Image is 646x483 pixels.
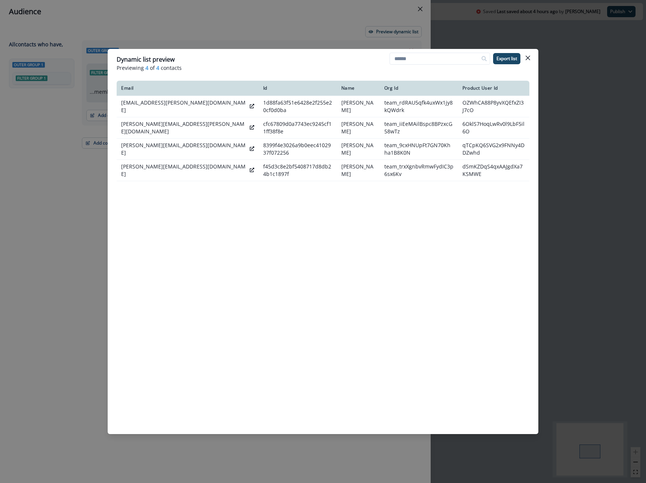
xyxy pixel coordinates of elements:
[259,117,337,138] td: cfc67809d0a7743ec9245cf11ff38f8e
[458,160,529,181] td: dSmKZDqS4qxAAJgdXa7KSMWE
[121,85,254,91] div: Email
[121,163,247,178] p: [PERSON_NAME][EMAIL_ADDRESS][DOMAIN_NAME]
[384,85,453,91] div: Org Id
[458,138,529,160] td: qTCpKQ6SVG2x9FNNy4DDZwhd
[341,85,375,91] div: Name
[380,160,458,181] td: team_trxXgnbvRmwFydIC3p6sx6Kv
[337,117,380,138] td: [PERSON_NAME]
[117,64,529,72] p: Previewing of contacts
[259,160,337,181] td: f45d3c8e2bf5408717d8db24b1c1897f
[117,55,175,64] p: Dynamic list preview
[337,96,380,117] td: [PERSON_NAME]
[121,99,247,114] p: [EMAIL_ADDRESS][PERSON_NAME][DOMAIN_NAME]
[156,64,159,72] span: 4
[259,96,337,117] td: 1d88fa63f51e6428e2f255e20cf0d0ba
[259,138,337,160] td: 8399f4e3026a9b0eec4102937f072256
[462,85,525,91] div: Product User Id
[337,160,380,181] td: [PERSON_NAME]
[121,120,247,135] p: [PERSON_NAME][EMAIL_ADDRESS][PERSON_NAME][DOMAIN_NAME]
[522,52,534,64] button: Close
[380,117,458,138] td: team_iiEeMAilBspc8BPzxcG58wTz
[380,96,458,117] td: team_rdRAU5qfk4uxWx1jy8kQWdrk
[337,138,380,160] td: [PERSON_NAME]
[493,53,520,64] button: Export list
[458,117,529,138] td: 6OklS7HoqLwRv0l9LbF5il6O
[380,138,458,160] td: team_9cxHNUpFt7GN70Khha1B8K0N
[496,56,517,61] p: Export list
[145,64,148,72] span: 4
[458,96,529,117] td: OZWhCA88P8yvXQEfxZI3J7cO
[263,85,332,91] div: Id
[121,142,247,157] p: [PERSON_NAME][EMAIL_ADDRESS][DOMAIN_NAME]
